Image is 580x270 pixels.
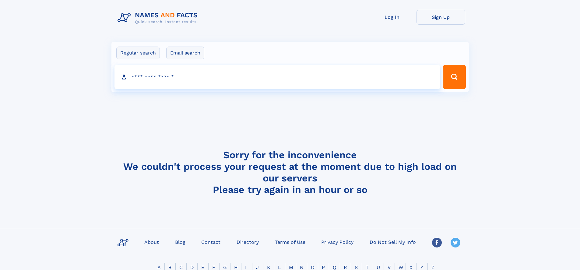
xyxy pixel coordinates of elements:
label: Regular search [116,47,160,59]
img: Facebook [432,238,442,247]
a: Do Not Sell My Info [367,237,418,246]
label: Email search [166,47,204,59]
a: Terms of Use [272,237,308,246]
img: Twitter [451,238,460,247]
a: Directory [234,237,261,246]
button: Search Button [443,65,466,89]
a: Log In [368,10,417,25]
img: Logo Names and Facts [115,10,203,26]
input: search input [114,65,441,89]
a: Sign Up [417,10,465,25]
a: Privacy Policy [319,237,356,246]
h4: Sorry for the inconvenience We couldn't process your request at the moment due to high load on ou... [115,149,465,195]
a: Contact [199,237,223,246]
a: About [142,237,161,246]
a: Blog [173,237,188,246]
